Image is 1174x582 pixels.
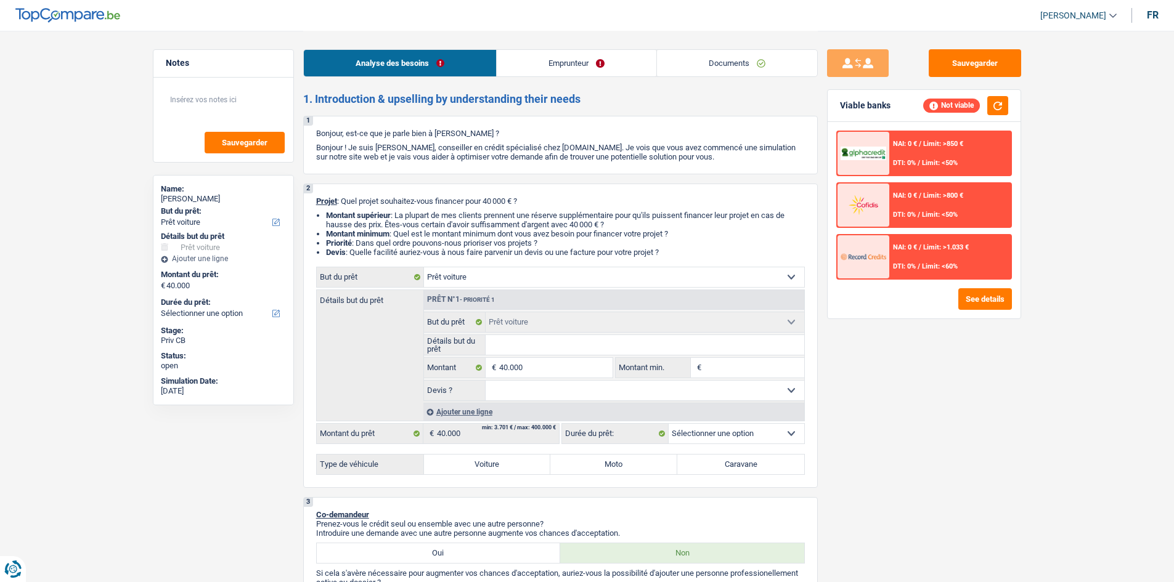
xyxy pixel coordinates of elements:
label: But du prêt: [161,206,283,216]
h2: 1. Introduction & upselling by understanding their needs [303,92,818,106]
div: 2 [304,184,313,193]
li: : Dans quel ordre pouvons-nous prioriser vos projets ? [326,238,805,248]
strong: Montant minimum [326,229,389,238]
p: : Quel projet souhaitez-vous financer pour 40 000 € ? [316,196,805,206]
div: Détails but du prêt [161,232,286,241]
span: Limit: <50% [922,211,958,219]
span: / [918,159,920,167]
div: [DATE] [161,386,286,396]
label: Montant du prêt [317,424,423,443]
h5: Notes [166,58,281,68]
label: Montant min. [616,358,691,378]
span: [PERSON_NAME] [1040,10,1106,21]
label: Moto [550,455,677,474]
div: fr [1147,9,1159,21]
span: € [486,358,499,378]
div: min: 3.701 € / max: 400.000 € [482,425,556,430]
span: NAI: 0 € [893,140,917,148]
span: - Priorité 1 [460,296,495,303]
label: But du prêt [424,312,486,332]
span: DTI: 0% [893,211,916,219]
span: Sauvegarder [222,139,267,147]
label: Oui [317,543,561,563]
span: / [918,211,920,219]
label: Non [560,543,804,563]
span: Limit: <60% [922,262,958,270]
a: [PERSON_NAME] [1030,6,1117,26]
span: Limit: <50% [922,159,958,167]
div: Status: [161,351,286,361]
p: Bonjour, est-ce que je parle bien à [PERSON_NAME] ? [316,129,805,138]
p: Bonjour ! Je suis [PERSON_NAME], conseiller en crédit spécialisé chez [DOMAIN_NAME]. Je vois que ... [316,143,805,161]
div: Viable banks [840,100,891,111]
span: Devis [326,248,346,257]
img: TopCompare Logo [15,8,120,23]
a: Emprunteur [497,50,656,76]
span: / [919,192,921,200]
div: open [161,361,286,371]
span: Limit: >850 € [923,140,963,148]
span: Co-demandeur [316,510,369,519]
label: Montant du prêt: [161,270,283,280]
div: Ajouter une ligne [423,403,804,421]
li: : Quel est le montant minimum dont vous avez besoin pour financer votre projet ? [326,229,805,238]
button: Sauvegarder [205,132,285,153]
label: Devis ? [424,381,486,400]
span: € [423,424,437,443]
div: Simulation Date: [161,376,286,386]
img: AlphaCredit [841,147,886,161]
span: DTI: 0% [893,159,916,167]
span: NAI: 0 € [893,243,917,251]
strong: Montant supérieur [326,211,391,220]
span: € [691,358,704,378]
div: Prêt n°1 [424,296,498,304]
label: Type de véhicule [317,455,424,474]
label: Détails but du prêt [317,290,423,304]
span: / [919,140,921,148]
a: Documents [657,50,817,76]
button: See details [958,288,1012,310]
li: : La plupart de mes clients prennent une réserve supplémentaire pour qu'ils puissent financer leu... [326,211,805,229]
div: 3 [304,498,313,507]
label: Voiture [424,455,551,474]
span: / [919,243,921,251]
img: Cofidis [841,193,886,216]
label: Détails but du prêt [424,335,486,355]
span: € [161,281,165,291]
span: Limit: >1.033 € [923,243,969,251]
span: / [918,262,920,270]
div: Not viable [923,99,980,112]
label: Durée du prêt: [161,297,283,307]
p: Introduire une demande avec une autre personne augmente vos chances d'acceptation. [316,528,805,538]
div: 1 [304,116,313,126]
span: DTI: 0% [893,262,916,270]
img: Record Credits [841,245,886,268]
a: Analyse des besoins [304,50,496,76]
div: [PERSON_NAME] [161,194,286,204]
div: Name: [161,184,286,194]
p: Prenez-vous le crédit seul ou ensemble avec une autre personne? [316,519,805,528]
div: Ajouter une ligne [161,254,286,263]
label: Durée du prêt: [562,424,669,443]
div: Stage: [161,326,286,336]
label: Caravane [677,455,804,474]
strong: Priorité [326,238,352,248]
li: : Quelle facilité auriez-vous à nous faire parvenir un devis ou une facture pour votre projet ? [326,248,805,257]
label: Montant [424,358,486,378]
label: But du prêt [317,267,424,287]
div: Priv CB [161,336,286,346]
span: Limit: >800 € [923,192,963,200]
button: Sauvegarder [929,49,1021,77]
span: NAI: 0 € [893,192,917,200]
span: Projet [316,196,337,206]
